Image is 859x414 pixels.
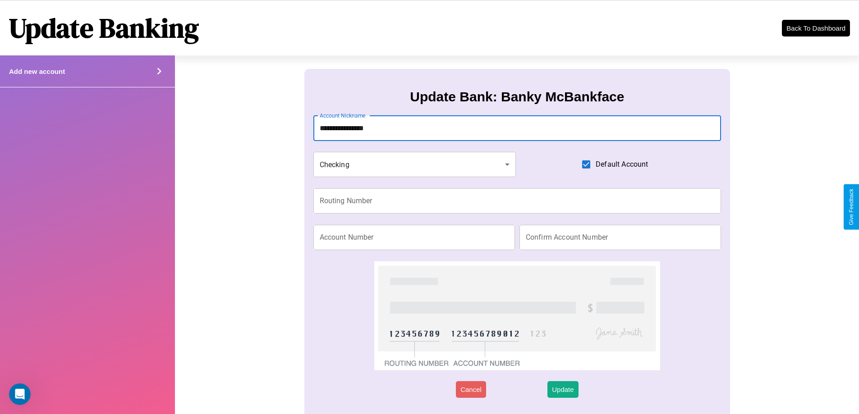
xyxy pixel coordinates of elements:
button: Back To Dashboard [782,20,850,36]
h4: Add new account [9,68,65,75]
button: Cancel [456,381,486,398]
h3: Update Bank: Banky McBankface [410,89,624,105]
div: Give Feedback [848,189,854,225]
span: Default Account [596,159,648,170]
div: Checking [313,152,516,177]
iframe: Intercom live chat [9,383,31,405]
img: check [374,261,660,370]
h1: Update Banking [9,9,199,46]
button: Update [547,381,578,398]
label: Account Nickname [320,112,366,119]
